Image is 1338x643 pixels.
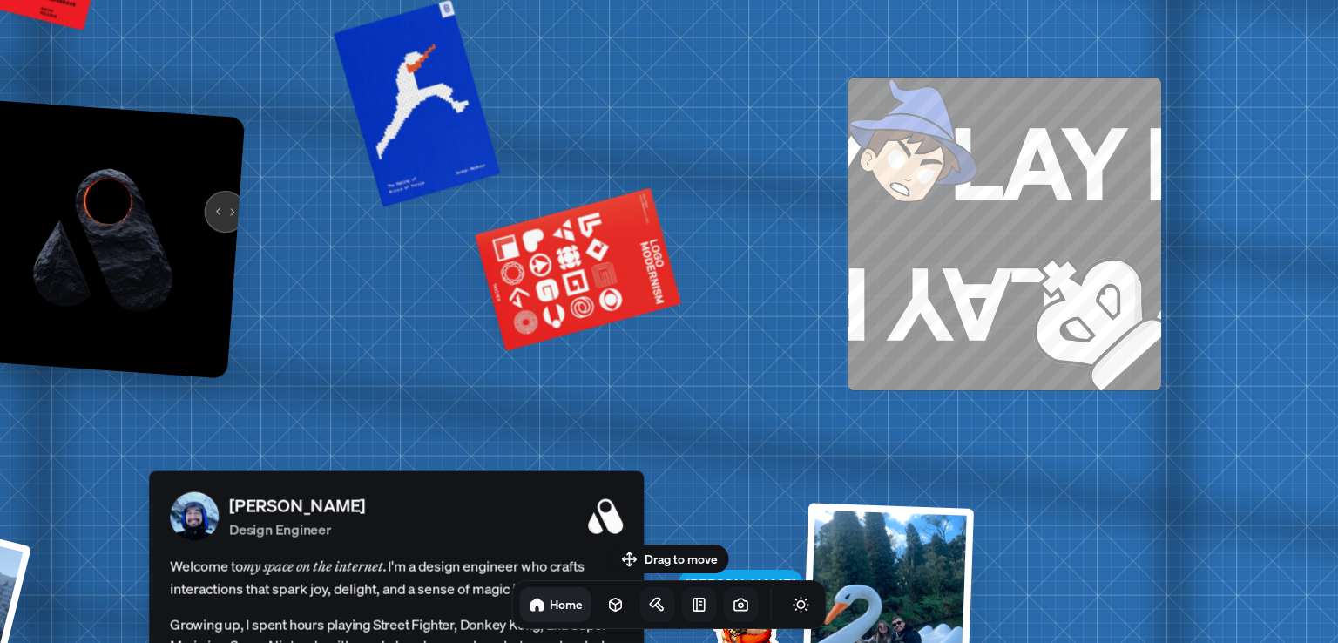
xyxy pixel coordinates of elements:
[550,596,583,613] h1: Home
[243,558,388,575] em: my space on the internet.
[229,519,365,540] p: Design Engineer
[784,587,819,622] button: Toggle Theme
[520,587,591,622] a: Home
[170,555,623,600] span: Welcome to I'm a design engineer who crafts interactions that spark joy, delight, and a sense of ...
[229,493,365,519] p: [PERSON_NAME]
[170,492,219,541] img: Profile Picture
